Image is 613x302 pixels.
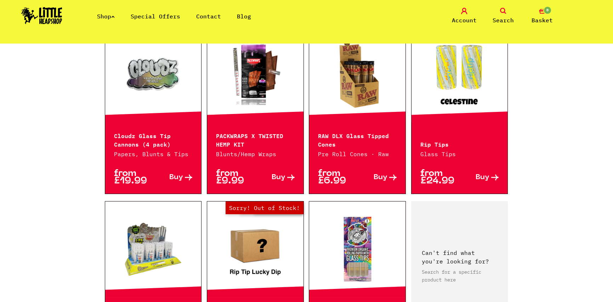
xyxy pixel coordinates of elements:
[216,170,255,185] p: from £9.99
[216,150,295,158] p: Blunts/Hemp Wraps
[196,13,221,20] a: Contact
[422,268,498,284] p: Search for a specific product here
[216,131,295,148] p: PACKWRAPS X TWISTED HEMP KIT
[226,201,303,214] span: Sorry! Out of Stock!
[476,174,489,181] span: Buy
[169,174,183,181] span: Buy
[486,8,521,24] a: Search
[422,249,498,266] p: Can't find what you're looking for?
[420,170,460,185] p: from £24.99
[318,150,397,158] p: Pre Roll Cones · Raw
[114,170,153,185] p: from £19.99
[153,170,192,185] a: Buy
[131,13,180,20] a: Special Offers
[460,170,499,185] a: Buy
[420,139,499,148] p: Rip Tips
[114,131,193,148] p: Cloudz Glass Tip Cannons (4 pack)
[374,174,387,181] span: Buy
[524,8,560,24] a: 0 Basket
[357,170,397,185] a: Buy
[105,39,202,110] a: Hurry! Low Stock
[114,150,193,158] p: Papers, Blunts & Tips
[318,170,357,185] p: from £6.99
[452,16,477,24] span: Account
[97,13,115,20] a: Shop
[237,13,251,20] a: Blog
[318,131,397,148] p: RAW DLX Glass Tipped Cones
[493,16,514,24] span: Search
[255,170,295,185] a: Buy
[420,150,499,158] p: Glass Tips
[272,174,285,181] span: Buy
[207,214,303,285] a: Out of Stock Hurry! Low Stock Sorry! Out of Stock!
[543,6,552,15] span: 0
[532,16,553,24] span: Basket
[21,7,62,24] img: Little Head Shop Logo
